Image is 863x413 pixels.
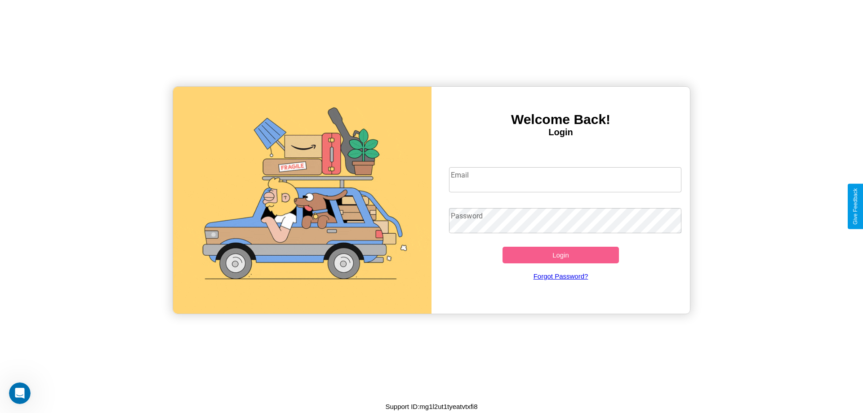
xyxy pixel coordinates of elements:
p: Support ID: mg1l2ut1tyeatvtxfi8 [385,400,477,413]
button: Login [503,247,619,263]
img: gif [173,87,431,314]
h4: Login [431,127,690,138]
h3: Welcome Back! [431,112,690,127]
a: Forgot Password? [445,263,677,289]
iframe: Intercom live chat [9,382,31,404]
div: Give Feedback [852,188,859,225]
